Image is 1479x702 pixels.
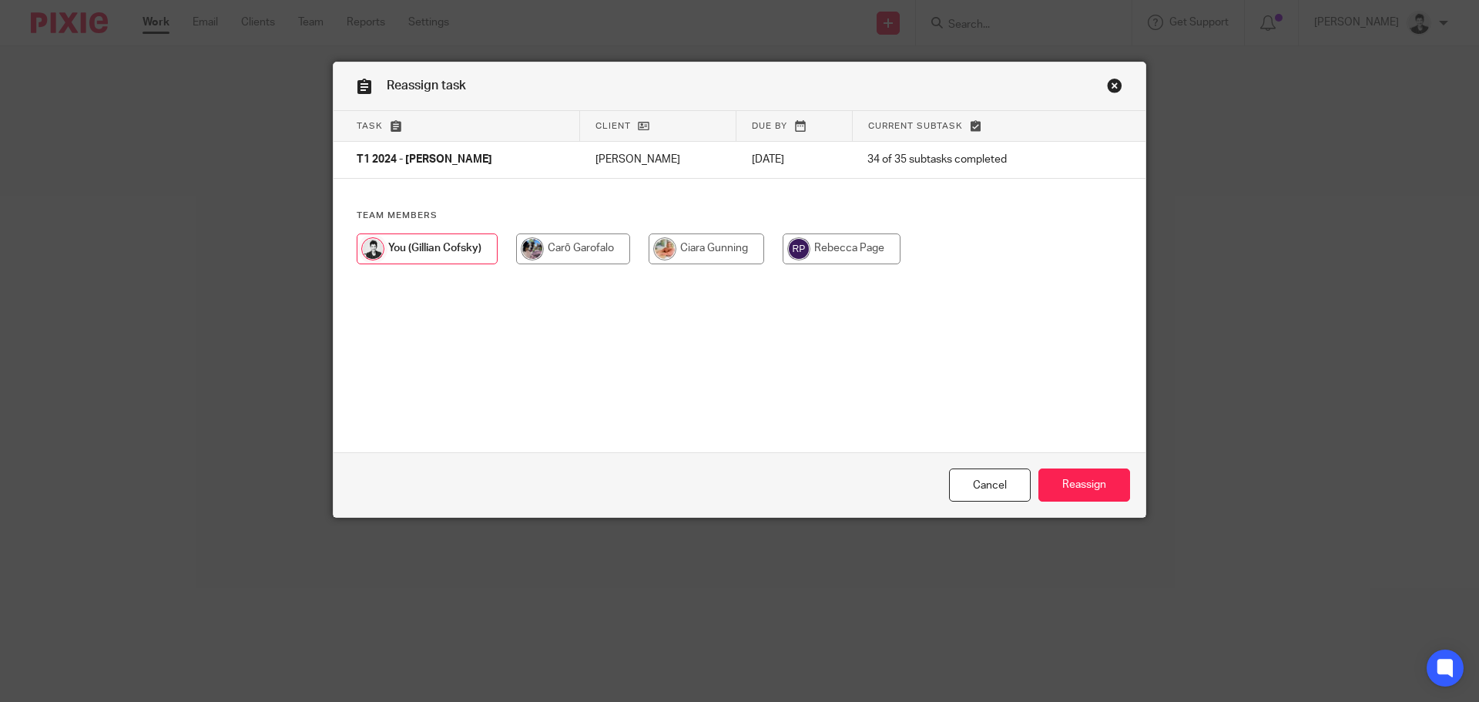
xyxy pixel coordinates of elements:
[752,152,837,167] p: [DATE]
[852,142,1082,179] td: 34 of 35 subtasks completed
[949,469,1031,502] a: Close this dialog window
[595,152,721,167] p: [PERSON_NAME]
[357,155,492,166] span: T1 2024 - [PERSON_NAME]
[1107,78,1122,99] a: Close this dialog window
[357,122,383,130] span: Task
[595,122,631,130] span: Client
[868,122,963,130] span: Current subtask
[387,79,466,92] span: Reassign task
[752,122,787,130] span: Due by
[1038,469,1130,502] input: Reassign
[357,210,1122,222] h4: Team members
